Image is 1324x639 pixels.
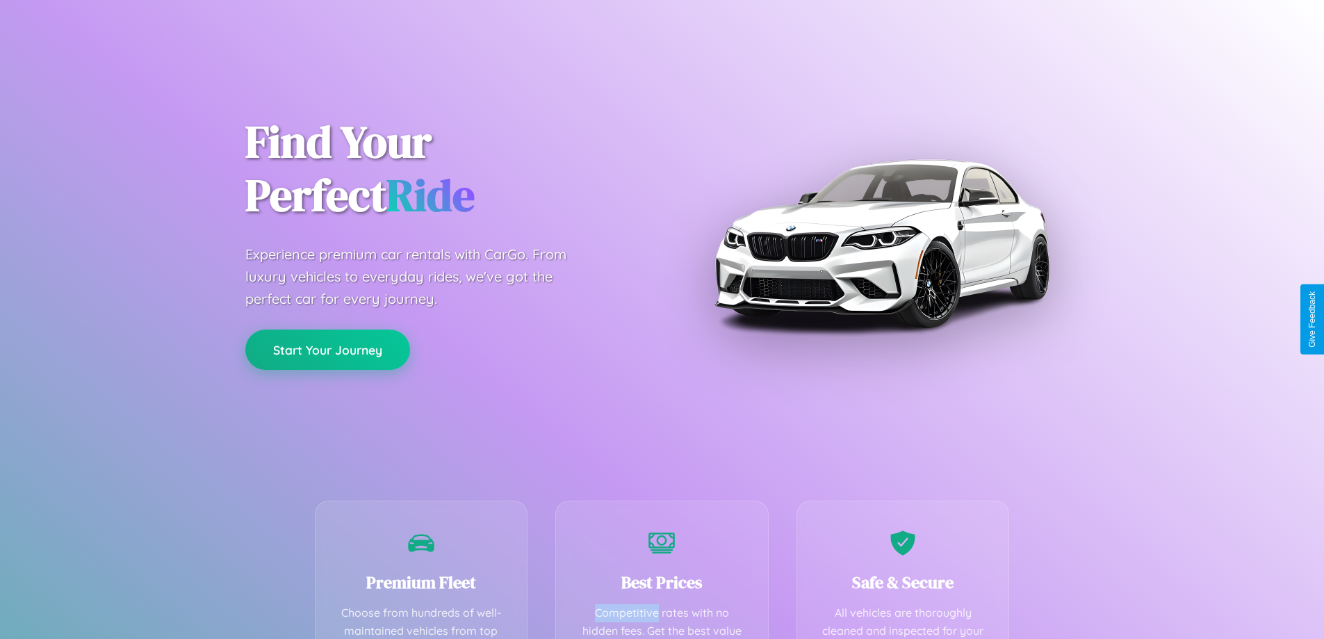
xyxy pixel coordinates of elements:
img: Premium BMW car rental vehicle [708,70,1055,417]
h3: Best Prices [577,571,747,594]
p: Experience premium car rentals with CarGo. From luxury vehicles to everyday rides, we've got the ... [245,243,593,310]
h3: Premium Fleet [336,571,507,594]
h3: Safe & Secure [818,571,988,594]
span: Ride [386,165,475,225]
h1: Find Your Perfect [245,115,641,223]
button: Start Your Journey [245,330,410,370]
div: Give Feedback [1307,291,1317,348]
